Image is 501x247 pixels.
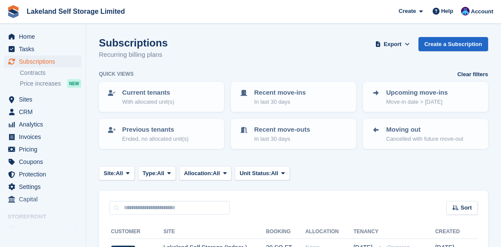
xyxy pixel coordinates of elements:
[461,7,470,15] img: David Dickson
[99,50,168,60] p: Recurring billing plans
[271,169,278,178] span: All
[266,225,305,239] th: Booking
[19,168,71,180] span: Protection
[100,120,223,148] a: Previous tenants Ended, no allocated unit(s)
[163,225,266,239] th: Site
[122,135,189,143] p: Ended, no allocated unit(s)
[23,4,129,19] a: Lakeland Self Storage Limited
[4,143,81,155] a: menu
[100,83,223,111] a: Current tenants With allocated unit(s)
[138,166,176,180] button: Type: All
[353,225,384,239] th: Tenancy
[4,118,81,130] a: menu
[19,118,71,130] span: Analytics
[4,93,81,105] a: menu
[19,56,71,68] span: Subscriptions
[19,106,71,118] span: CRM
[20,69,81,77] a: Contracts
[4,43,81,55] a: menu
[254,88,306,98] p: Recent move-ins
[461,204,472,212] span: Sort
[386,98,448,106] p: Move-in date > [DATE]
[254,125,310,135] p: Recent move-outs
[4,156,81,168] a: menu
[19,43,71,55] span: Tasks
[386,135,463,143] p: Cancelled with future move-out
[235,166,289,180] button: Unit Status: All
[435,225,460,239] th: Created
[104,169,116,178] span: Site:
[4,56,81,68] a: menu
[4,181,81,193] a: menu
[418,37,488,51] a: Create a Subscription
[240,169,271,178] span: Unit Status:
[254,98,306,106] p: In last 30 days
[143,169,157,178] span: Type:
[471,7,493,16] span: Account
[374,37,412,51] button: Export
[364,83,487,111] a: Upcoming move-ins Move-in date > [DATE]
[20,80,61,88] span: Price increases
[20,79,81,88] a: Price increases NEW
[4,193,81,205] a: menu
[67,79,81,88] div: NEW
[19,143,71,155] span: Pricing
[305,225,353,239] th: Allocation
[99,166,135,180] button: Site: All
[71,224,81,235] a: Preview store
[4,106,81,118] a: menu
[213,169,220,178] span: All
[364,120,487,148] a: Moving out Cancelled with future move-out
[116,169,123,178] span: All
[4,223,81,235] a: menu
[99,37,168,49] h1: Subscriptions
[122,88,174,98] p: Current tenants
[232,83,355,111] a: Recent move-ins In last 30 days
[457,70,488,79] a: Clear filters
[109,225,163,239] th: Customer
[8,213,86,221] span: Storefront
[122,98,174,106] p: With allocated unit(s)
[399,7,416,15] span: Create
[179,166,232,180] button: Allocation: All
[386,88,448,98] p: Upcoming move-ins
[19,31,71,43] span: Home
[99,70,134,78] h6: Quick views
[384,40,401,49] span: Export
[4,131,81,143] a: menu
[441,7,453,15] span: Help
[19,131,71,143] span: Invoices
[386,125,463,135] p: Moving out
[19,93,71,105] span: Sites
[4,168,81,180] a: menu
[4,31,81,43] a: menu
[157,169,164,178] span: All
[19,181,71,193] span: Settings
[122,125,189,135] p: Previous tenants
[184,169,213,178] span: Allocation:
[19,223,71,235] span: Booking Portal
[232,120,355,148] a: Recent move-outs In last 30 days
[254,135,310,143] p: In last 30 days
[7,5,20,18] img: stora-icon-8386f47178a22dfd0bd8f6a31ec36ba5ce8667c1dd55bd0f319d3a0aa187defe.svg
[19,193,71,205] span: Capital
[19,156,71,168] span: Coupons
